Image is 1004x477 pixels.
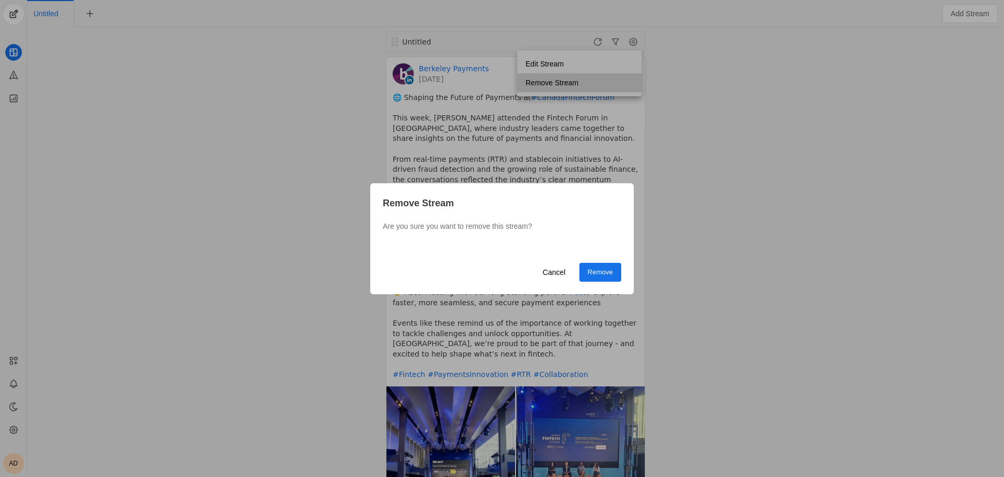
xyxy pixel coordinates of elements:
button: Remove [579,263,621,282]
span: Remove [588,267,613,278]
button: Cancel [538,263,571,282]
div: Remove Stream [370,183,634,210]
p: Are you sure you want to remove this stream? [383,221,621,231]
span: Cancel [543,263,566,282]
